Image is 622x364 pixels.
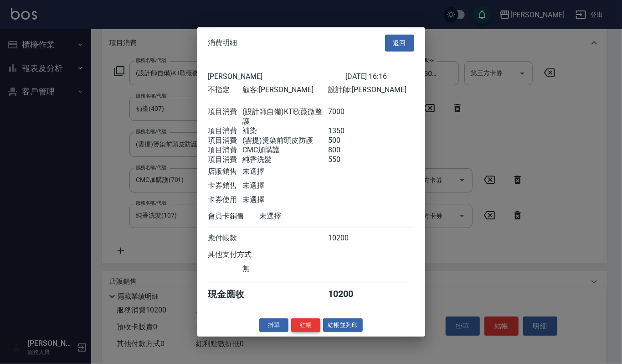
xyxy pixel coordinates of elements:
[208,135,242,145] div: 項目消費
[242,195,328,204] div: 未選擇
[328,135,362,145] div: 500
[242,155,328,164] div: 純香洗髮
[208,145,242,155] div: 項目消費
[242,107,328,126] div: (設計師自備)KT歌薇微整護
[208,72,345,80] div: [PERSON_NAME]
[208,126,242,135] div: 項目消費
[208,85,242,94] div: 不指定
[328,145,362,155] div: 800
[208,195,242,204] div: 卡券使用
[242,181,328,190] div: 未選擇
[208,288,260,300] div: 現金應收
[208,155,242,164] div: 項目消費
[328,126,362,135] div: 1350
[328,233,362,243] div: 10200
[385,35,414,52] button: 返回
[345,72,414,80] div: [DATE] 16:16
[208,107,242,126] div: 項目消費
[242,85,328,94] div: 顧客: [PERSON_NAME]
[208,38,237,47] span: 消費明細
[208,233,242,243] div: 應付帳款
[242,166,328,176] div: 未選擇
[328,107,362,126] div: 7000
[242,135,328,145] div: (雲提)燙染前頭皮防護
[208,181,242,190] div: 卡券銷售
[242,145,328,155] div: CMC加購護
[328,155,362,164] div: 550
[328,288,362,300] div: 10200
[242,126,328,135] div: 補染
[242,264,328,273] div: 無
[291,318,320,332] button: 結帳
[328,85,414,94] div: 設計師: [PERSON_NAME]
[260,211,345,221] div: 未選擇
[259,318,288,332] button: 掛單
[208,211,260,221] div: 會員卡銷售
[208,250,277,259] div: 其他支付方式
[323,318,363,332] button: 結帳並列印
[208,166,242,176] div: 店販銷售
